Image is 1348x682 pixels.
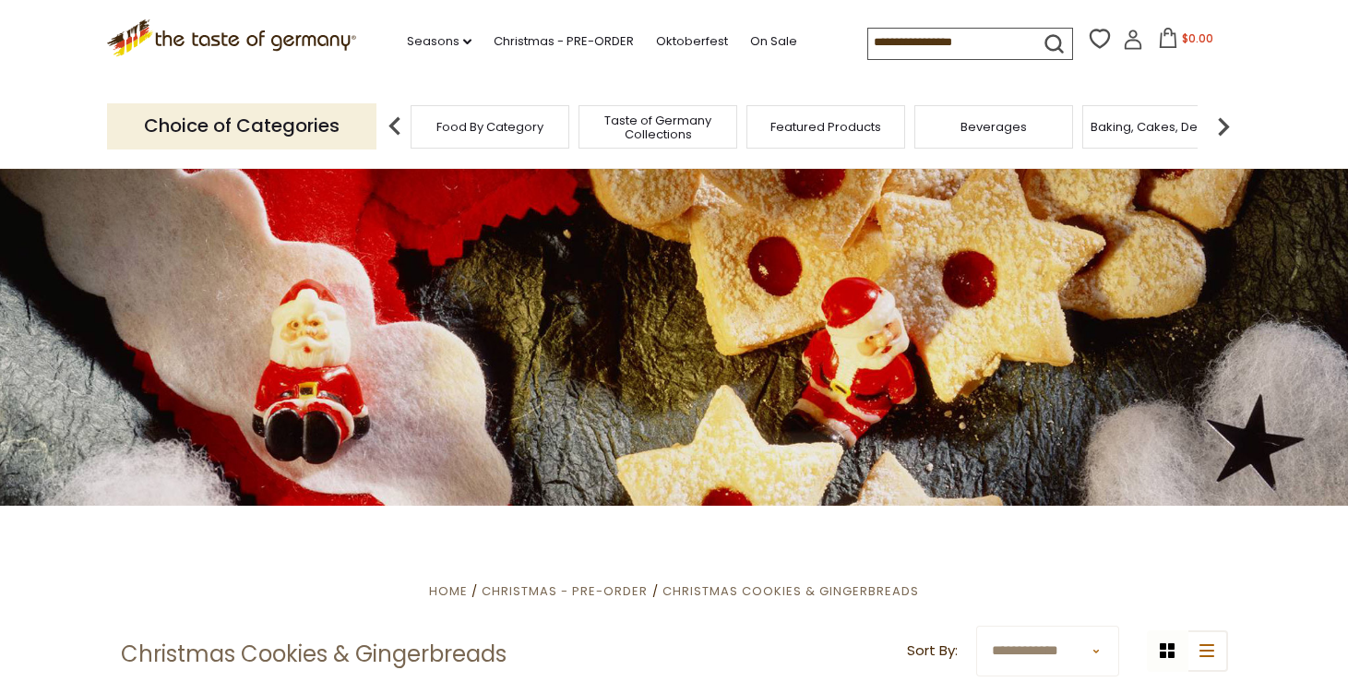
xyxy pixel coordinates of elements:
[1182,30,1213,46] span: $0.00
[662,582,919,600] a: Christmas Cookies & Gingerbreads
[960,120,1027,134] a: Beverages
[907,640,958,663] label: Sort By:
[656,31,728,52] a: Oktoberfest
[436,120,543,134] a: Food By Category
[107,103,376,149] p: Choice of Categories
[750,31,797,52] a: On Sale
[407,31,471,52] a: Seasons
[1147,28,1225,55] button: $0.00
[1205,108,1242,145] img: next arrow
[121,640,507,668] h1: Christmas Cookies & Gingerbreads
[770,120,881,134] a: Featured Products
[1091,120,1234,134] a: Baking, Cakes, Desserts
[494,31,634,52] a: Christmas - PRE-ORDER
[376,108,413,145] img: previous arrow
[429,582,468,600] a: Home
[482,582,648,600] a: Christmas - PRE-ORDER
[584,114,732,141] a: Taste of Germany Collections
